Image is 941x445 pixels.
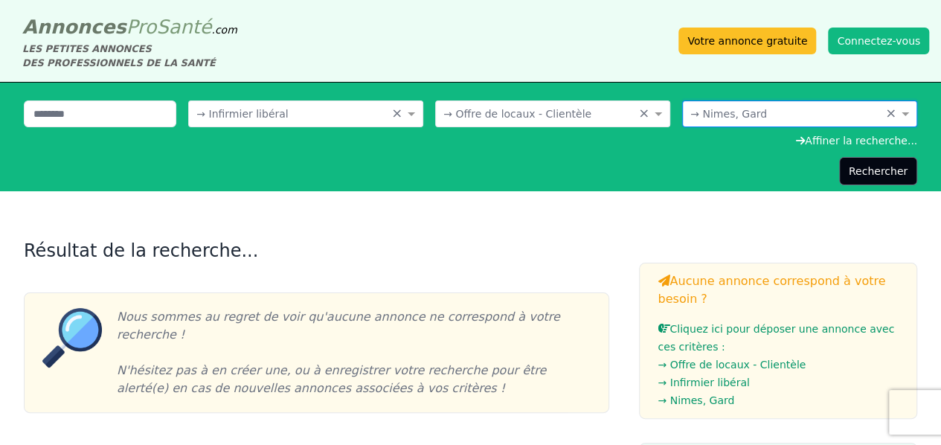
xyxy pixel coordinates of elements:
a: AnnoncesProSanté.com [22,16,237,38]
span: Clear all [885,106,898,121]
a: Votre annonce gratuite [678,28,816,54]
button: Rechercher [839,157,917,185]
span: Annonces [22,16,126,38]
span: Clear all [391,106,404,121]
li: → Nimes, Gard [658,391,899,409]
button: Connectez-vous [828,28,929,54]
li: → Offre de locaux - Clientèle [658,356,899,374]
span: .com [211,24,237,36]
img: Rechercher... [42,308,102,368]
span: Santé [156,16,211,38]
div: Nous sommes au regret de voir qu'aucune annonce ne correspond à votre recherche ! N'hésitez pas à... [102,308,591,397]
span: Pro [126,16,157,38]
div: Affiner la recherche... [24,133,917,148]
div: LES PETITES ANNONCES DES PROFESSIONNELS DE LA SANTÉ [22,42,237,70]
h2: Résultat de la recherche... [24,239,609,263]
li: → Infirmier libéral [658,374,899,391]
a: Cliquez ici pour déposer une annonce avec ces critères :→ Offre de locaux - Clientèle→ Infirmier ... [658,323,899,409]
h3: Aucune annonce correspond à votre besoin ? [658,272,899,308]
span: Clear all [638,106,651,121]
